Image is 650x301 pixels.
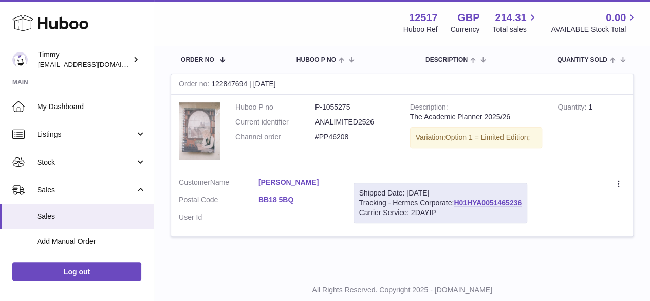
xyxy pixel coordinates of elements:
dt: Huboo P no [235,102,315,112]
span: Sales [37,185,135,195]
div: Shipped Date: [DATE] [359,188,522,198]
strong: 12517 [409,11,438,25]
span: 214.31 [495,11,526,25]
img: Screenshot2025-08-12at14.38.46.png [179,102,220,160]
div: Timmy [38,50,131,69]
span: Stock [37,157,135,167]
span: Sales [37,211,146,221]
dt: Channel order [235,132,315,142]
div: Currency [451,25,480,34]
span: Total sales [492,25,538,34]
dd: #PP46208 [315,132,395,142]
span: Listings [37,130,135,139]
span: 0.00 [606,11,626,25]
span: My Dashboard [37,102,146,112]
dd: ANALIMITED2526 [315,117,395,127]
img: internalAdmin-12517@internal.huboo.com [12,52,28,67]
strong: Description [410,103,448,114]
div: Variation: [410,127,543,148]
span: Option 1 = Limited Edition; [445,133,530,141]
div: Huboo Ref [403,25,438,34]
strong: Quantity [558,103,588,114]
dd: P-1055275 [315,102,395,112]
span: AVAILABLE Stock Total [551,25,638,34]
a: H01HYA0051465236 [454,199,522,207]
a: Log out [12,262,141,281]
span: [EMAIL_ADDRESS][DOMAIN_NAME] [38,60,151,68]
dt: Name [179,178,258,190]
strong: GBP [457,11,479,25]
a: 214.31 Total sales [492,11,538,34]
strong: Order no [179,80,211,91]
div: Tracking - Hermes Corporate: [354,183,527,223]
div: 122847694 | [DATE] [171,74,633,95]
div: The Academic Planner 2025/26 [410,112,543,122]
p: All Rights Reserved. Copyright 2025 - [DOMAIN_NAME] [162,285,642,295]
span: Add Manual Order [37,237,146,246]
span: Description [425,57,468,63]
span: Customer [179,178,210,186]
span: Order No [181,57,214,63]
span: Huboo P no [296,57,336,63]
dt: User Id [179,213,258,222]
td: 1 [550,95,633,170]
a: BB18 5BQ [258,195,338,205]
span: Quantity Sold [557,57,607,63]
a: 0.00 AVAILABLE Stock Total [551,11,638,34]
dt: Postal Code [179,195,258,207]
div: Carrier Service: 2DAYIP [359,208,522,218]
dt: Current identifier [235,117,315,127]
a: [PERSON_NAME] [258,178,338,187]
